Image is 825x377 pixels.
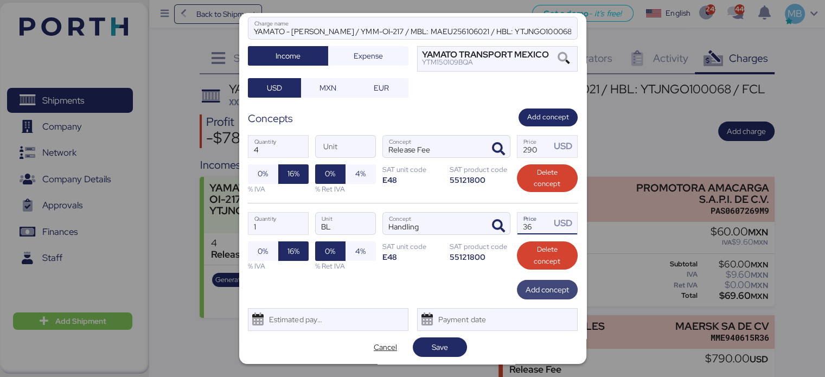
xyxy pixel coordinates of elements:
[328,46,408,66] button: Expense
[554,139,577,153] div: USD
[374,81,389,94] span: EUR
[355,78,408,98] button: EUR
[432,341,448,354] span: Save
[315,164,346,184] button: 0%
[325,167,335,180] span: 0%
[258,245,268,258] span: 0%
[301,78,355,98] button: MXN
[526,244,569,267] span: Delete concept
[315,241,346,261] button: 0%
[248,78,302,98] button: USD
[359,337,413,357] button: Cancel
[355,167,366,180] span: 4%
[517,136,551,157] input: Price
[248,111,293,126] div: Concepts
[248,241,278,261] button: 0%
[325,245,335,258] span: 0%
[319,81,336,94] span: MXN
[382,164,443,175] div: SAT unit code
[248,184,309,194] div: % IVA
[248,136,308,157] input: Quantity
[487,215,510,238] button: ConceptConcept
[248,213,308,234] input: Quantity
[383,213,484,234] input: Concept
[554,216,577,230] div: USD
[248,46,328,66] button: Income
[422,59,549,66] div: YTM150109BQA
[316,213,375,234] input: Unit
[287,245,299,258] span: 16%
[278,241,309,261] button: 16%
[258,167,268,180] span: 0%
[248,17,577,39] input: Charge name
[413,337,467,357] button: Save
[383,136,484,157] input: Concept
[527,111,569,123] span: Add concept
[450,164,510,175] div: SAT product code
[382,241,443,252] div: SAT unit code
[354,49,383,62] span: Expense
[450,175,510,185] div: 55121800
[517,241,578,270] button: Delete concept
[422,51,549,59] div: YAMATO TRANSPORT MEXICO
[519,108,578,126] button: Add concept
[450,252,510,262] div: 55121800
[248,164,278,184] button: 0%
[526,167,569,190] span: Delete concept
[450,241,510,252] div: SAT product code
[526,283,569,296] span: Add concept
[382,252,443,262] div: E48
[382,175,443,185] div: E48
[346,241,376,261] button: 4%
[355,245,366,258] span: 4%
[315,184,376,194] div: % Ret IVA
[517,280,578,299] button: Add concept
[276,49,300,62] span: Income
[315,261,376,271] div: % Ret IVA
[487,138,510,161] button: ConceptConcept
[287,167,299,180] span: 16%
[267,81,282,94] span: USD
[316,136,375,157] input: Unit
[278,164,309,184] button: 16%
[374,341,397,354] span: Cancel
[346,164,376,184] button: 4%
[517,213,551,234] input: Price
[248,261,309,271] div: % IVA
[517,164,578,193] button: Delete concept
